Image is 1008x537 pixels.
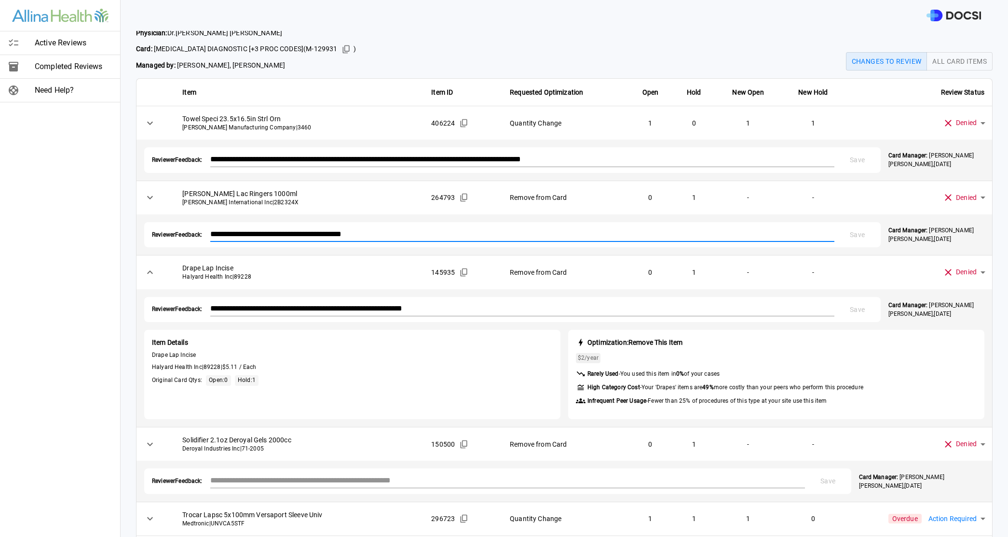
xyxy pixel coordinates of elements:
td: 1 [715,502,781,536]
span: You used this item in of your cases [620,370,720,377]
strong: Requested Optimization [510,88,583,96]
td: 0 [781,502,845,536]
span: Need Help? [35,85,112,96]
span: Item Details [152,338,553,347]
div: Denied [936,258,992,286]
strong: Item [182,88,196,96]
td: 1 [715,106,781,140]
img: DOCSI Logo [926,10,981,22]
span: - [587,370,720,378]
span: Trocar Lapsc 5x100mm Versaport Sleeve Univ [182,510,416,520]
span: /year [578,354,599,362]
span: 264793 [431,193,455,202]
strong: New Hold [798,88,828,96]
div: Denied [936,184,992,212]
span: Denied [956,438,977,450]
strong: 49 % [702,384,713,391]
strong: Item ID [431,88,453,96]
span: Open: 0 [209,377,228,383]
span: $5.11 / Each [222,364,257,370]
p: [PERSON_NAME] [PERSON_NAME] , [DATE] [888,151,984,169]
span: Medtronic | UNVCA5STF [182,520,416,528]
span: [PERSON_NAME] Manufacturing Company | 3460 [182,124,416,132]
td: Remove from Card [502,427,628,461]
button: Copied! [457,265,471,280]
td: 1 [673,181,715,214]
strong: Card Manager: [859,474,898,480]
span: [MEDICAL_DATA] DIAGNOSTIC [+3 PROC CODES] ( M-129931 ) [136,42,356,57]
strong: Review Status [941,88,984,96]
strong: Card: [136,45,152,53]
span: Your ' Drapes ' items are more costly than your peers who perform this procedure [641,384,863,391]
button: Copied! [457,190,471,205]
strong: Infrequent Peer Usage [587,397,646,404]
p: [PERSON_NAME] [PERSON_NAME] , [DATE] [859,473,984,490]
strong: Hold [687,88,701,96]
span: Drape Lap Incise [182,263,416,273]
button: All Card Items [926,52,993,71]
strong: 0 % [676,370,684,377]
p: [PERSON_NAME] [PERSON_NAME] , [DATE] [888,301,984,318]
button: Copied! [457,437,471,452]
td: 0 [628,255,673,289]
strong: Rarely Used [587,370,619,377]
td: Quantity Change [502,502,628,536]
td: Quantity Change [502,106,628,140]
td: 1 [628,502,673,536]
img: Site Logo [12,9,109,23]
span: Towel Speci 23.5x16.5in Strl Orn [182,114,416,124]
div: Denied [936,109,992,137]
span: Halyard Health Inc | 89228 [182,273,416,281]
td: Remove from Card [502,255,628,289]
td: 1 [673,427,715,461]
span: - Fewer than 25% of procedures of this type at your site use this item [587,397,827,405]
span: Halyard Health Inc | 89228 | [152,363,553,371]
button: Copied! [457,116,471,130]
span: Overdue [888,514,922,523]
td: - [715,427,781,461]
div: Action Required [922,505,992,532]
strong: Optimization: Remove This Item [587,339,682,346]
td: - [781,255,845,289]
span: Dr. [PERSON_NAME] [PERSON_NAME] [136,28,356,38]
strong: Card Manager: [888,152,927,159]
span: Active Reviews [35,37,112,49]
span: 145935 [431,268,455,277]
span: [PERSON_NAME], [PERSON_NAME] [136,60,356,71]
span: Reviewer Feedback: [152,156,203,164]
span: Drape Lap Incise [152,351,553,359]
td: Remove from Card [502,181,628,214]
span: Denied [956,192,977,203]
span: [PERSON_NAME] International Inc | 2B2324X [182,198,416,207]
span: Reviewer Feedback: [152,231,203,239]
div: Denied [936,430,992,458]
span: [PERSON_NAME] Lac Ringers 1000ml [182,189,416,198]
span: 406224 [431,118,455,128]
td: - [781,427,845,461]
td: - [781,181,845,214]
strong: Managed by: [136,61,176,69]
strong: Open [642,88,659,96]
td: 0 [673,106,715,140]
span: 150500 [431,439,455,449]
span: Denied [956,267,977,278]
td: - [715,255,781,289]
strong: High Category Cost [587,384,640,391]
td: 1 [673,502,715,536]
strong: Physician: [136,29,167,37]
span: - [587,383,863,392]
span: Deroyal Industries Inc | 71-2005 [182,445,416,453]
span: Solidifier 2.1oz Deroyal Gels 2000cc [182,435,416,445]
td: 1 [673,255,715,289]
td: 0 [628,427,673,461]
strong: Card Manager: [888,302,927,309]
td: 1 [628,106,673,140]
td: 1 [781,106,845,140]
span: Original Card Qtys: [152,376,202,384]
td: - [715,181,781,214]
span: Completed Reviews [35,61,112,72]
span: Reviewer Feedback: [152,477,203,485]
button: Changes to Review [846,52,927,71]
span: Action Required [928,513,977,524]
p: [PERSON_NAME] [PERSON_NAME] , [DATE] [888,226,984,243]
